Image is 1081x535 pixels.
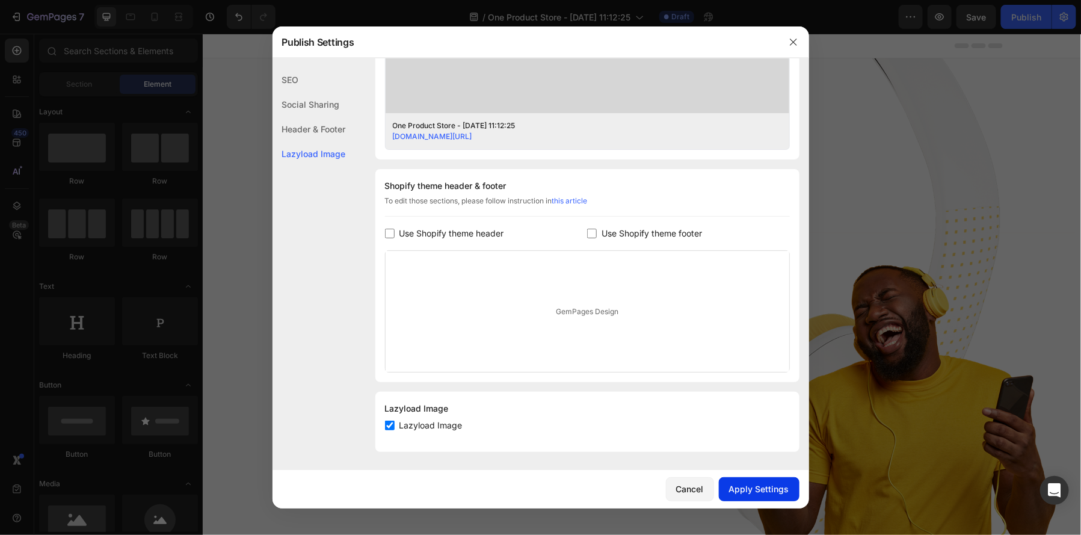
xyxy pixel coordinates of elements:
[399,226,504,241] span: Use Shopify theme header
[87,348,257,391] button: Get deal now
[273,92,346,117] div: Social Sharing
[192,430,226,444] p: Minutes
[1040,476,1069,505] div: Open Intercom Messenger
[87,307,149,338] div: €10,00
[87,278,791,302] h1: Gift for a friend or family member
[255,401,292,430] div: 38
[88,125,209,193] span: 50%
[273,26,778,58] div: Publish Settings
[255,430,292,444] p: Seconds
[385,401,790,416] div: Lazyload Image
[729,483,789,495] div: Apply Settings
[386,251,789,372] div: GemPages Design
[393,120,763,131] div: One Product Store - [DATE] 11:12:25
[87,430,109,444] p: Days
[399,418,463,433] span: Lazyload Image
[192,401,226,430] div: 11
[273,67,346,92] div: SEO
[138,401,164,430] div: 23
[88,123,790,267] p: off one week only
[273,117,346,141] div: Header & Footer
[602,226,702,241] span: Use Shopify theme footer
[719,477,799,501] button: Apply Settings
[552,196,588,205] a: this article
[87,401,109,430] div: 00
[156,319,214,326] p: No compare price
[126,359,238,380] div: Get deal now
[385,196,790,217] div: To edit those sections, please follow instruction in
[273,141,346,166] div: Lazyload Image
[385,179,790,193] div: Shopify theme header & footer
[666,477,714,501] button: Cancel
[138,430,164,444] p: Hours
[393,132,472,141] a: [DOMAIN_NAME][URL]
[676,483,704,495] div: Cancel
